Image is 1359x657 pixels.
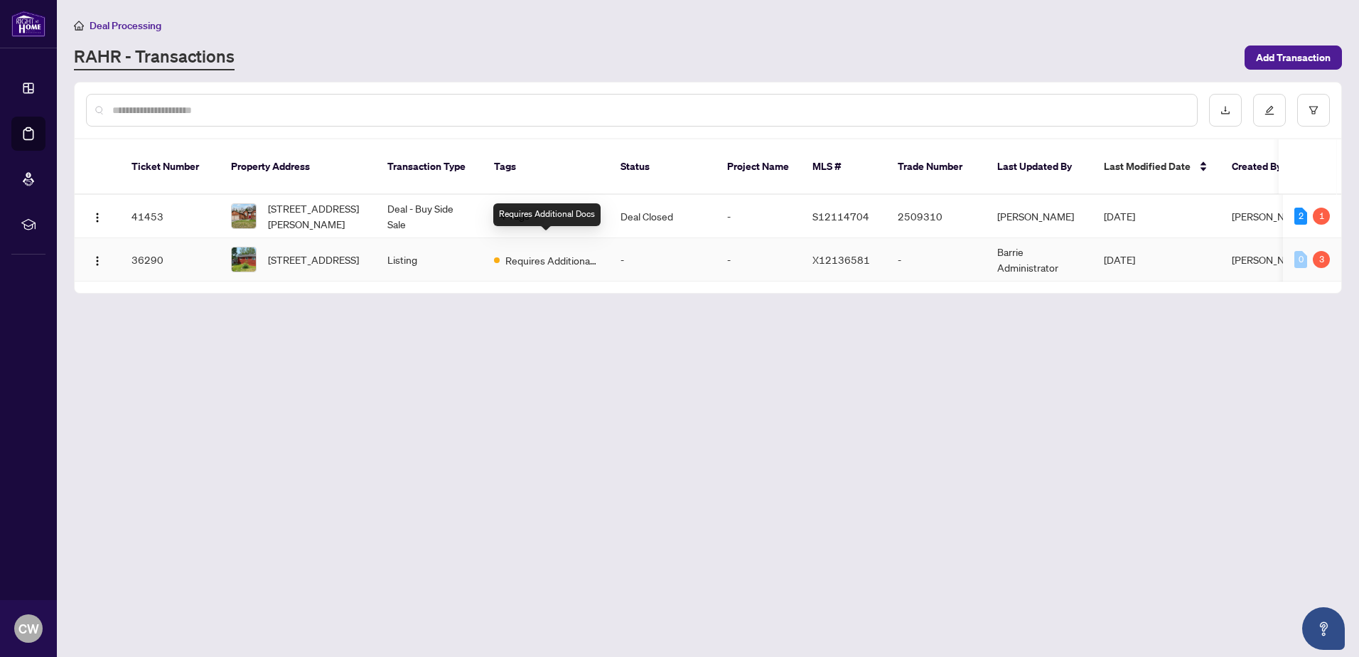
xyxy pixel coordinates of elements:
[376,238,483,282] td: Listing
[120,139,220,195] th: Ticket Number
[886,238,986,282] td: -
[505,252,598,268] span: Requires Additional Docs
[812,210,869,223] span: S12114704
[1302,607,1345,650] button: Open asap
[986,139,1092,195] th: Last Updated By
[376,195,483,238] td: Deal - Buy Side Sale
[1104,159,1191,174] span: Last Modified Date
[886,195,986,238] td: 2509310
[86,205,109,228] button: Logo
[986,195,1092,238] td: [PERSON_NAME]
[1232,253,1309,266] span: [PERSON_NAME]
[1209,94,1242,127] button: download
[90,19,161,32] span: Deal Processing
[483,139,609,195] th: Tags
[1220,139,1306,195] th: Created By
[812,253,870,266] span: X12136581
[220,139,376,195] th: Property Address
[1232,210,1309,223] span: [PERSON_NAME]
[1245,46,1342,70] button: Add Transaction
[1104,253,1135,266] span: [DATE]
[1104,210,1135,223] span: [DATE]
[120,195,220,238] td: 41453
[86,248,109,271] button: Logo
[1313,208,1330,225] div: 1
[268,201,365,232] span: [STREET_ADDRESS][PERSON_NAME]
[1294,208,1307,225] div: 2
[1253,94,1286,127] button: edit
[493,203,601,226] div: Requires Additional Docs
[609,139,716,195] th: Status
[716,139,801,195] th: Project Name
[376,139,483,195] th: Transaction Type
[716,195,801,238] td: -
[120,238,220,282] td: 36290
[1092,139,1220,195] th: Last Modified Date
[1220,105,1230,115] span: download
[232,204,256,228] img: thumbnail-img
[1264,105,1274,115] span: edit
[801,139,886,195] th: MLS #
[1309,105,1318,115] span: filter
[268,252,359,267] span: [STREET_ADDRESS]
[92,255,103,267] img: Logo
[986,238,1092,282] td: Barrie Administrator
[1297,94,1330,127] button: filter
[886,139,986,195] th: Trade Number
[716,238,801,282] td: -
[11,11,45,37] img: logo
[1256,46,1331,69] span: Add Transaction
[1294,251,1307,268] div: 0
[609,195,716,238] td: Deal Closed
[609,238,716,282] td: -
[18,619,39,639] span: CW
[92,212,103,223] img: Logo
[74,45,235,70] a: RAHR - Transactions
[74,21,84,31] span: home
[1313,251,1330,268] div: 3
[232,247,256,272] img: thumbnail-img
